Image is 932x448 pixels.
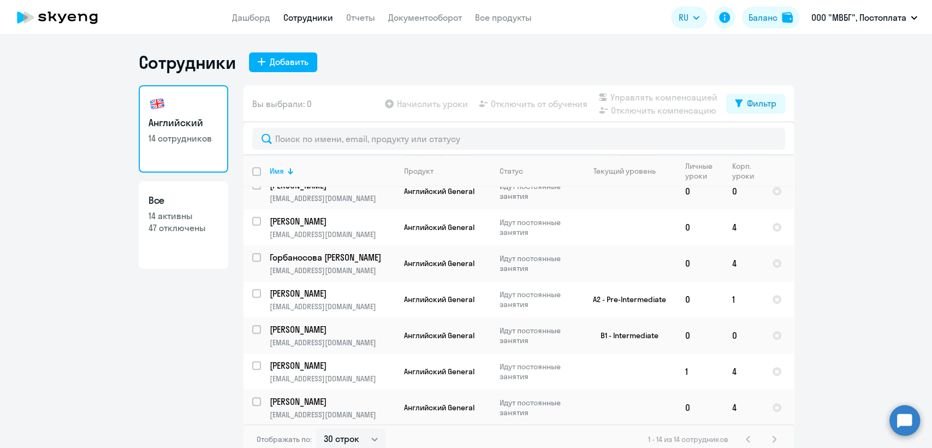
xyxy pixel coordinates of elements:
[270,166,284,176] div: Имя
[676,209,723,245] td: 0
[723,317,763,353] td: 0
[500,362,574,381] p: Идут постоянные занятия
[139,85,228,173] a: Английский14 сотрудников
[500,217,574,237] p: Идут постоянные занятия
[270,229,395,239] p: [EMAIL_ADDRESS][DOMAIN_NAME]
[500,181,574,201] p: Идут постоянные занятия
[257,434,312,444] span: Отображать по:
[283,12,333,23] a: Сотрудники
[732,161,763,181] div: Корп. уроки
[723,353,763,390] td: 4
[404,258,474,268] span: Английский General
[270,396,395,408] a: [PERSON_NAME]
[270,215,395,227] a: [PERSON_NAME]
[726,94,785,114] button: Фильтр
[404,403,474,412] span: Английский General
[270,302,395,311] p: [EMAIL_ADDRESS][DOMAIN_NAME]
[270,251,395,263] a: Горбаносова [PERSON_NAME]
[679,11,688,24] span: RU
[500,254,574,273] p: Идут постоянные занятия
[149,132,218,144] p: 14 сотрудников
[747,97,776,110] div: Фильтр
[749,11,777,24] div: Баланс
[388,12,462,23] a: Документооборот
[648,434,728,444] span: 1 - 14 из 14 сотрудников
[149,116,218,130] h3: Английский
[575,317,676,353] td: B1 - Intermediate
[232,12,270,23] a: Дашборд
[676,281,723,317] td: 0
[500,326,574,345] p: Идут постоянные занятия
[732,161,754,181] div: Корп. уроки
[139,181,228,269] a: Все14 активны47 отключены
[252,97,312,110] span: Вы выбрали: 0
[723,245,763,281] td: 4
[249,52,317,72] button: Добавить
[270,55,308,68] div: Добавить
[584,166,676,176] div: Текущий уровень
[500,398,574,417] p: Идут постоянные занятия
[404,294,474,304] span: Английский General
[270,166,395,176] div: Имя
[252,128,785,150] input: Поиск по имени, email, продукту или статусу
[404,186,474,196] span: Английский General
[270,410,395,420] p: [EMAIL_ADDRESS][DOMAIN_NAME]
[806,4,923,31] button: ООО "МВБГ", Постоплата
[671,7,707,28] button: RU
[676,317,723,353] td: 0
[404,331,474,340] span: Английский General
[270,266,395,275] p: [EMAIL_ADDRESS][DOMAIN_NAME]
[404,367,474,376] span: Английский General
[575,281,676,317] td: A2 - Pre-Intermediate
[149,95,166,113] img: english
[593,166,656,176] div: Текущий уровень
[475,12,532,23] a: Все продукты
[270,359,395,372] a: [PERSON_NAME]
[270,359,393,372] p: [PERSON_NAME]
[149,210,218,222] p: 14 активны
[500,290,574,309] p: Идут постоянные занятия
[723,390,763,426] td: 4
[270,396,393,408] p: [PERSON_NAME]
[723,281,763,317] td: 1
[404,166,490,176] div: Продукт
[270,193,395,203] p: [EMAIL_ADDRESS][DOMAIN_NAME]
[500,166,574,176] div: Статус
[723,209,763,245] td: 4
[404,222,474,232] span: Английский General
[500,166,523,176] div: Статус
[404,166,434,176] div: Продукт
[270,251,393,263] p: Горбаносова [PERSON_NAME]
[270,287,395,299] a: [PERSON_NAME]
[270,374,395,384] p: [EMAIL_ADDRESS][DOMAIN_NAME]
[149,193,218,208] h3: Все
[685,161,713,181] div: Личные уроки
[139,51,236,73] h1: Сотрудники
[676,245,723,281] td: 0
[270,215,393,227] p: [PERSON_NAME]
[270,323,393,335] p: [PERSON_NAME]
[676,353,723,390] td: 1
[742,7,799,28] button: Балансbalance
[676,390,723,426] td: 0
[149,222,218,234] p: 47 отключены
[685,161,723,181] div: Личные уроки
[676,173,723,209] td: 0
[270,338,395,347] p: [EMAIL_ADDRESS][DOMAIN_NAME]
[723,173,763,209] td: 0
[811,11,906,24] p: ООО "МВБГ", Постоплата
[270,287,393,299] p: [PERSON_NAME]
[782,12,793,23] img: balance
[270,323,395,335] a: [PERSON_NAME]
[346,12,375,23] a: Отчеты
